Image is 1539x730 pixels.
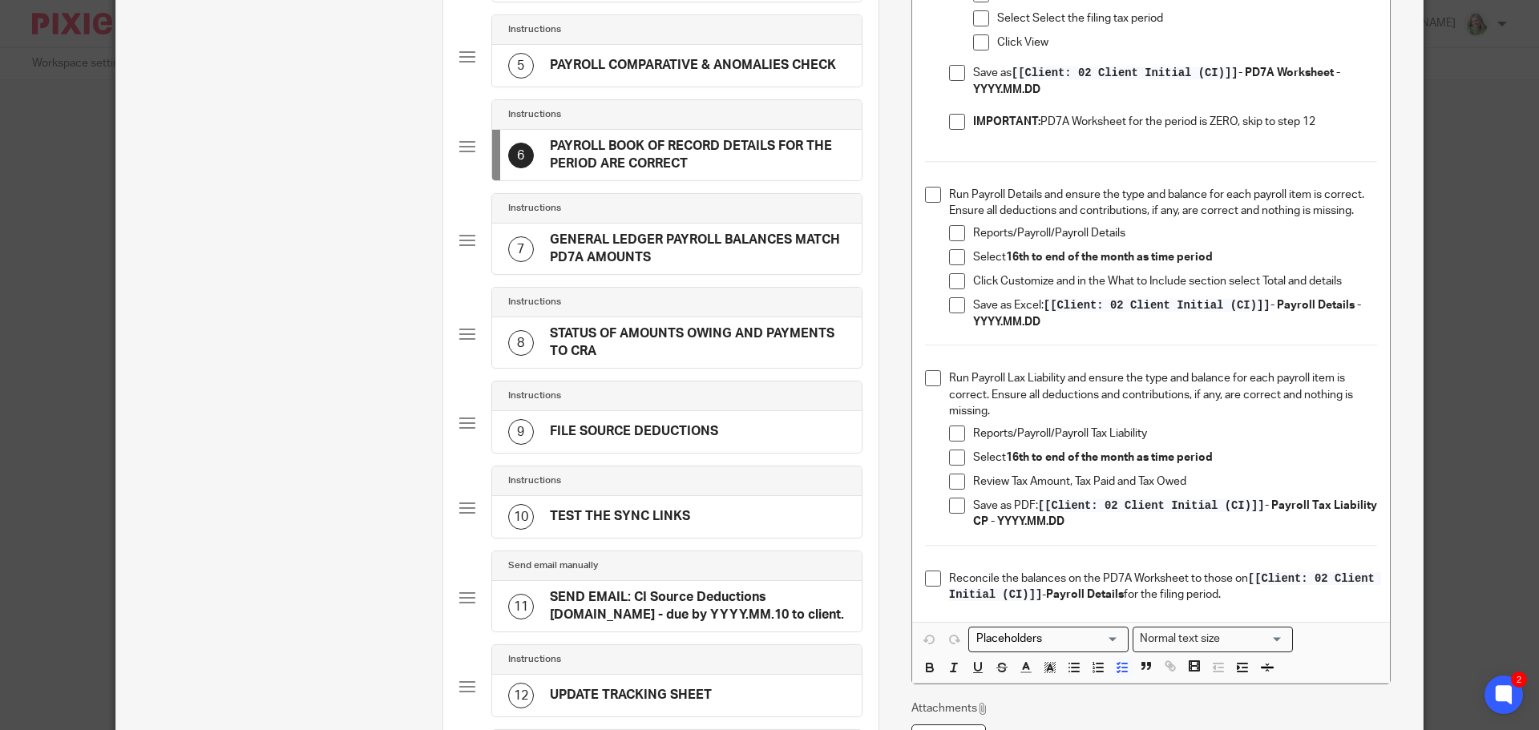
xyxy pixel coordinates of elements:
[508,296,561,309] h4: Instructions
[508,143,534,168] div: 6
[508,419,534,445] div: 9
[550,232,846,266] h4: GENERAL LEDGER PAYROLL BALANCES MATCH PD7A AMOUNTS
[973,297,1377,330] p: Save as Excel:
[508,683,534,708] div: 12
[508,474,561,487] h4: Instructions
[1038,499,1265,512] span: [[Client: 02 Client Initial (CI)]]
[997,34,1377,50] p: Click View
[508,389,561,402] h4: Instructions
[973,225,1377,241] p: Reports/Payroll/Payroll Details
[973,450,1377,466] p: Select
[1046,589,1124,600] strong: Payroll Details
[1006,452,1213,463] strong: 16th to end of the month as time period
[973,425,1377,442] p: Reports/Payroll/Payroll Tax Liability
[973,114,1377,130] p: PD7A Worksheet for the period is ZERO, skip to step 12
[973,300,1363,327] strong: - Payroll Details - YYYY.MM.DD
[508,559,598,572] h4: Send email manually
[508,504,534,530] div: 10
[1133,627,1293,651] div: Text styles
[973,249,1377,265] p: Select
[949,571,1377,603] p: Reconcile the balances on the PD7A Worksheet to those on - for the filing period.
[971,631,1119,647] input: Search for option
[1012,67,1238,79] span: [[Client: 02 Client Initial (CI)]]
[550,325,846,360] h4: STATUS OF AMOUNTS OWING AND PAYMENTS TO CRA
[973,498,1377,530] p: Save as PDF:
[973,273,1377,289] p: Click Customize and in the What to Include section select Total and details
[550,57,836,74] h4: PAYROLL COMPARATIVE & ANOMALIES CHECK
[550,589,846,623] h4: SEND EMAIL: CI Source Deductions [DOMAIN_NAME] - due by YYYY.MM.10 to client.
[1044,299,1270,312] span: [[Client: 02 Client Initial (CI)]]
[550,687,712,704] h4: UPDATE TRACKING SHEET
[508,653,561,666] h4: Instructions
[997,10,1377,26] p: Select Select the filing tax period
[968,627,1129,651] div: Placeholders
[973,65,1377,98] p: Save as
[1226,631,1283,647] input: Search for option
[508,330,534,356] div: 8
[550,508,690,525] h4: TEST THE SYNC LINKS
[973,67,1343,95] strong: - PD7A Worksheet - YYYY.MM.DD
[968,627,1129,651] div: Search for option
[1137,631,1224,647] span: Normal text size
[973,474,1377,490] p: Review Tax Amount, Tax Paid and Tax Owed
[1511,672,1527,688] div: 2
[508,236,534,262] div: 7
[1133,627,1293,651] div: Search for option
[508,23,561,36] h4: Instructions
[550,138,846,172] h4: PAYROLL BOOK OF RECORD DETAILS FOR THE PERIOD ARE CORRECT
[508,202,561,215] h4: Instructions
[508,108,561,121] h4: Instructions
[973,500,1379,527] strong: - Payroll Tax Liability CP - YYYY.MM.DD
[949,370,1377,419] p: Run Payroll Lax Liability and ensure the type and balance for each payroll item is correct. Ensur...
[911,700,989,716] p: Attachments
[550,423,718,440] h4: FILE SOURCE DEDUCTIONS
[1006,252,1213,263] strong: 16th to end of the month as time period
[508,53,534,79] div: 5
[949,187,1377,220] p: Run Payroll Details and ensure the type and balance for each payroll item is correct. Ensure all ...
[973,116,1040,127] strong: IMPORTANT:
[508,594,534,619] div: 11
